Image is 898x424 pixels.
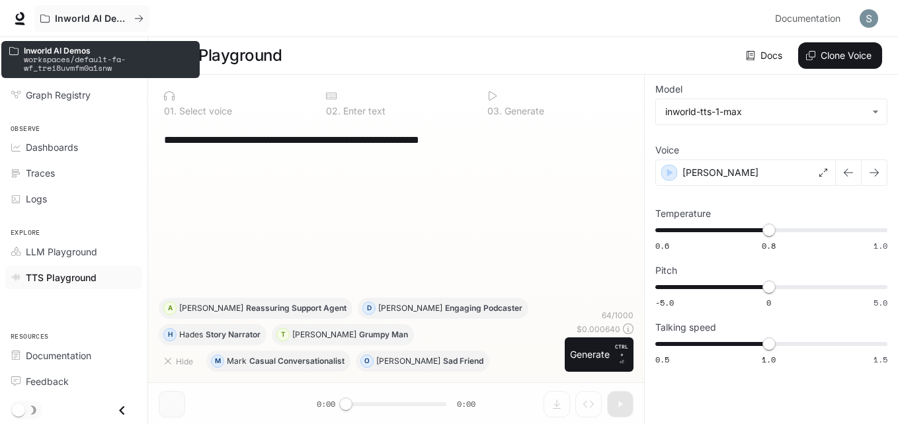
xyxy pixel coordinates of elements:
[363,298,375,319] div: D
[341,106,386,116] p: Enter text
[5,370,142,393] a: Feedback
[5,240,142,263] a: LLM Playground
[762,240,776,251] span: 0.8
[164,298,176,319] div: A
[26,245,97,259] span: LLM Playground
[770,5,850,32] a: Documentation
[443,357,483,365] p: Sad Friend
[766,297,771,308] span: 0
[682,166,758,179] p: [PERSON_NAME]
[361,351,373,372] div: O
[24,46,192,55] p: Inworld AI Demos
[55,13,129,24] p: Inworld AI Demos
[874,297,887,308] span: 5.0
[359,331,408,339] p: Grumpy Man
[5,266,142,289] a: TTS Playground
[378,304,442,312] p: [PERSON_NAME]
[798,42,882,69] button: Clone Voice
[24,55,192,72] p: workspaces/default-fa-wf_trei8uvmfm0a1snw
[292,331,356,339] p: [PERSON_NAME]
[615,343,628,366] p: ⏎
[487,106,502,116] p: 0 3 .
[177,106,232,116] p: Select voice
[665,105,866,118] div: inworld-tts-1-max
[874,354,887,365] span: 1.5
[249,357,345,365] p: Casual Conversationalist
[12,402,25,417] span: Dark mode toggle
[376,357,440,365] p: [PERSON_NAME]
[358,298,528,319] button: D[PERSON_NAME]Engaging Podcaster
[856,5,882,32] button: User avatar
[212,351,224,372] div: M
[655,240,669,251] span: 0.6
[5,136,142,159] a: Dashboards
[26,374,69,388] span: Feedback
[615,343,628,359] p: CTRL +
[874,240,887,251] span: 1.0
[655,209,711,218] p: Temperature
[107,397,137,424] button: Close drawer
[26,140,78,154] span: Dashboards
[655,266,677,275] p: Pitch
[5,161,142,185] a: Traces
[206,331,261,339] p: Story Narrator
[565,337,633,372] button: GenerateCTRL +⏎
[159,351,201,372] button: Hide
[655,146,679,155] p: Voice
[164,106,177,116] p: 0 1 .
[860,9,878,28] img: User avatar
[26,271,97,284] span: TTS Playground
[179,331,203,339] p: Hades
[5,344,142,367] a: Documentation
[164,42,282,69] h1: TTS Playground
[277,324,289,345] div: T
[656,99,887,124] div: inworld-tts-1-max
[445,304,522,312] p: Engaging Podcaster
[5,187,142,210] a: Logs
[159,324,266,345] button: HHadesStory Narrator
[356,351,489,372] button: O[PERSON_NAME]Sad Friend
[655,323,716,332] p: Talking speed
[655,354,669,365] span: 0.5
[502,106,544,116] p: Generate
[246,304,347,312] p: Reassuring Support Agent
[164,324,176,345] div: H
[762,354,776,365] span: 1.0
[775,11,840,27] span: Documentation
[326,106,341,116] p: 0 2 .
[743,42,788,69] a: Docs
[272,324,414,345] button: T[PERSON_NAME]Grumpy Man
[26,192,47,206] span: Logs
[26,88,91,102] span: Graph Registry
[159,298,352,319] button: A[PERSON_NAME]Reassuring Support Agent
[206,351,350,372] button: MMarkCasual Conversationalist
[227,357,247,365] p: Mark
[34,5,149,32] button: All workspaces
[179,304,243,312] p: [PERSON_NAME]
[5,83,142,106] a: Graph Registry
[655,85,682,94] p: Model
[26,166,55,180] span: Traces
[655,297,674,308] span: -5.0
[26,349,91,362] span: Documentation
